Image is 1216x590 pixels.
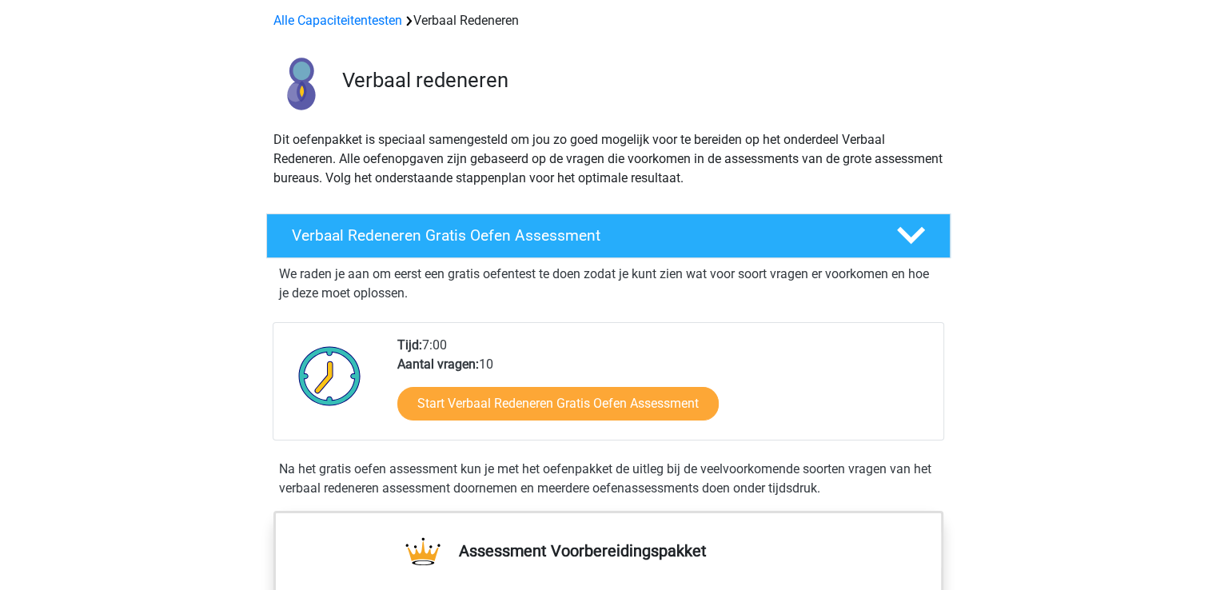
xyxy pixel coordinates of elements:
p: We raden je aan om eerst een gratis oefentest te doen zodat je kunt zien wat voor soort vragen er... [279,265,938,303]
div: Verbaal Redeneren [267,11,950,30]
b: Tijd: [397,337,422,353]
h4: Verbaal Redeneren Gratis Oefen Assessment [292,226,871,245]
a: Start Verbaal Redeneren Gratis Oefen Assessment [397,387,719,421]
p: Dit oefenpakket is speciaal samengesteld om jou zo goed mogelijk voor te bereiden op het onderdee... [273,130,943,188]
a: Alle Capaciteitentesten [273,13,402,28]
a: Verbaal Redeneren Gratis Oefen Assessment [260,213,957,258]
h3: Verbaal redeneren [342,68,938,93]
div: Na het gratis oefen assessment kun je met het oefenpakket de uitleg bij de veelvoorkomende soorte... [273,460,944,498]
b: Aantal vragen: [397,357,479,372]
img: verbaal redeneren [267,50,335,118]
div: 7:00 10 [385,336,943,440]
img: Klok [289,336,370,416]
